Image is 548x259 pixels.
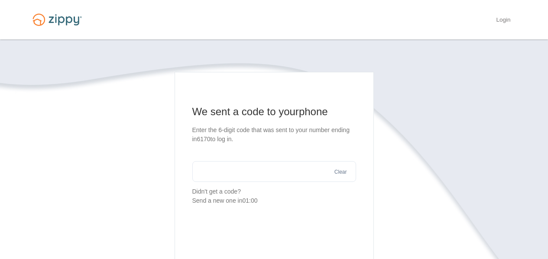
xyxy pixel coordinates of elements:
p: Didn't get a code? [192,187,356,205]
p: Enter the 6-digit code that was sent to your number ending in 6170 to log in. [192,126,356,144]
a: Login [496,16,510,25]
img: Logo [27,10,87,30]
button: Clear [332,168,350,176]
div: Send a new one in 01:00 [192,196,356,205]
h1: We sent a code to your phone [192,105,356,119]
